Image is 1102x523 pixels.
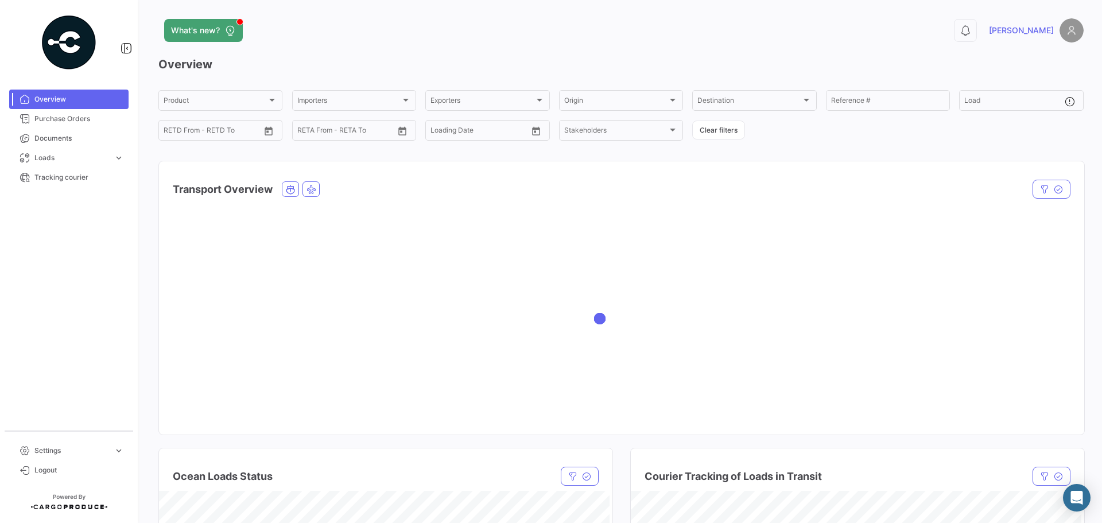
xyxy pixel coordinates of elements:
[989,25,1054,36] span: [PERSON_NAME]
[455,128,500,136] input: To
[34,465,124,475] span: Logout
[430,128,447,136] input: From
[34,133,124,144] span: Documents
[34,114,124,124] span: Purchase Orders
[188,128,234,136] input: To
[164,98,267,106] span: Product
[9,90,129,109] a: Overview
[645,468,822,485] h4: Courier Tracking of Loads in Transit
[164,19,243,42] button: What's new?
[692,121,745,140] button: Clear filters
[697,98,801,106] span: Destination
[173,468,273,485] h4: Ocean Loads Status
[34,445,109,456] span: Settings
[430,98,534,106] span: Exporters
[34,94,124,104] span: Overview
[9,129,129,148] a: Documents
[1060,18,1084,42] img: placeholder-user.png
[564,98,668,106] span: Origin
[114,153,124,163] span: expand_more
[9,168,129,187] a: Tracking courier
[40,14,98,71] img: powered-by.png
[114,445,124,456] span: expand_more
[564,128,668,136] span: Stakeholders
[260,122,277,140] button: Open calendar
[527,122,545,140] button: Open calendar
[34,153,109,163] span: Loads
[1063,484,1091,512] div: Abrir Intercom Messenger
[321,128,367,136] input: To
[394,122,411,140] button: Open calendar
[34,172,124,183] span: Tracking courier
[303,182,319,196] button: Air
[164,128,180,136] input: From
[282,182,298,196] button: Ocean
[173,181,273,197] h4: Transport Overview
[158,56,1084,72] h3: Overview
[297,128,313,136] input: From
[171,25,220,36] span: What's new?
[297,98,401,106] span: Importers
[9,109,129,129] a: Purchase Orders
